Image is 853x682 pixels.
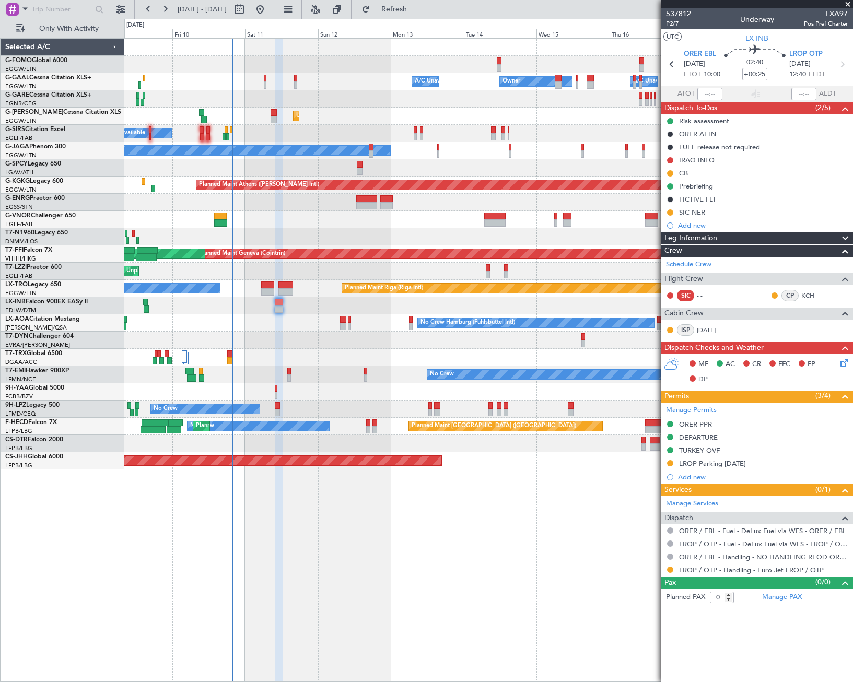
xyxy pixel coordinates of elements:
a: G-GARECessna Citation XLS+ [5,92,91,98]
a: Manage Services [666,499,718,509]
span: Dispatch Checks and Weather [664,342,764,354]
a: DNMM/LOS [5,238,38,245]
a: ORER / EBL - Handling - NO HANDLING REQD ORER/EBL [679,552,848,561]
span: CS-DTR [5,437,28,443]
span: LXA97 [804,8,848,19]
a: KCH [801,291,825,300]
span: [DATE] [684,59,705,69]
span: DP [698,374,708,385]
span: Crew [664,245,682,257]
a: T7-TRXGlobal 6500 [5,350,62,357]
a: LX-AOACitation Mustang [5,316,80,322]
a: LFPB/LBG [5,462,32,469]
div: Add new [678,221,848,230]
div: ORER PPR [679,420,712,429]
a: LGAV/ATH [5,169,33,177]
span: LX-INB [5,299,26,305]
div: Tue 14 [464,29,536,38]
span: LX-AOA [5,316,29,322]
a: G-SIRSCitation Excel [5,126,65,133]
a: ORER / EBL - Fuel - DeLux Fuel via WFS - ORER / EBL [679,526,846,535]
span: Services [664,484,692,496]
a: EGLF/FAB [5,220,32,228]
a: T7-LZZIPraetor 600 [5,264,62,271]
a: EGGW/LTN [5,83,37,90]
a: G-[PERSON_NAME]Cessna Citation XLS [5,109,121,115]
a: EDLW/DTM [5,307,36,314]
span: Permits [664,391,689,403]
a: [DATE] [697,325,720,335]
div: Sat 11 [245,29,318,38]
span: ALDT [819,89,836,99]
span: CR [752,359,761,370]
div: Sun 12 [318,29,391,38]
span: CS-JHH [5,454,28,460]
div: Wed 15 [536,29,609,38]
span: [DATE] - [DATE] [178,5,227,14]
div: CP [781,290,799,301]
div: No Crew [430,367,454,382]
span: T7-EMI [5,368,26,374]
a: F-HECDFalcon 7X [5,419,57,426]
a: FCBB/BZV [5,393,33,401]
a: G-KGKGLegacy 600 [5,178,63,184]
a: Manage Permits [666,405,717,416]
div: Unplanned Maint [GEOGRAPHIC_DATA] ([GEOGRAPHIC_DATA]) [296,108,468,124]
div: SIC NER [679,208,705,217]
a: LROP / OTP - Fuel - DeLux Fuel via WFS - LROP / OTP [679,539,848,548]
div: Planned Maint [GEOGRAPHIC_DATA] ([GEOGRAPHIC_DATA]) [196,418,360,434]
div: ORER ALTN [679,130,716,138]
a: LX-TROLegacy 650 [5,281,61,288]
span: Dispatch [664,512,693,524]
div: Risk assessment [679,116,729,125]
div: SIC [677,290,694,301]
span: 9H-LPZ [5,402,26,408]
span: Refresh [372,6,416,13]
span: (0/1) [815,484,831,495]
span: Cabin Crew [664,308,704,320]
div: - - [697,291,720,300]
span: G-SPCY [5,161,28,167]
span: LX-INB [745,33,768,44]
div: Prebriefing [679,182,713,191]
span: G-GARE [5,92,29,98]
a: LFPB/LBG [5,427,32,435]
span: 9H-YAA [5,385,29,391]
span: G-VNOR [5,213,31,219]
a: T7-FFIFalcon 7X [5,247,52,253]
div: Planned Maint Geneva (Cointrin) [199,246,285,262]
span: (3/4) [815,390,831,401]
div: Planned Maint Athens ([PERSON_NAME] Intl) [199,177,319,193]
a: LFPB/LBG [5,444,32,452]
a: 9H-LPZLegacy 500 [5,402,60,408]
span: AC [726,359,735,370]
div: No Crew [190,418,214,434]
div: Unplanned Maint [GEOGRAPHIC_DATA] ([GEOGRAPHIC_DATA]) [126,263,298,279]
div: A/C Unavailable [415,74,458,89]
a: G-ENRGPraetor 600 [5,195,65,202]
button: Only With Activity [11,20,113,37]
div: A/C Unavailable [633,74,676,89]
div: ISP [677,324,694,336]
span: P2/7 [666,19,691,28]
button: UTC [663,32,682,41]
a: T7-EMIHawker 900XP [5,368,69,374]
div: Add new [678,473,848,481]
span: T7-FFI [5,247,24,253]
a: CS-DTRFalcon 2000 [5,437,63,443]
a: G-VNORChallenger 650 [5,213,76,219]
a: T7-DYNChallenger 604 [5,333,74,339]
a: LFMN/NCE [5,375,36,383]
div: FUEL release not required [679,143,760,151]
a: DGAA/ACC [5,358,37,366]
a: EGLF/FAB [5,134,32,142]
span: G-ENRG [5,195,30,202]
span: G-FOMO [5,57,32,64]
span: (2/5) [815,102,831,113]
a: LX-INBFalcon 900EX EASy II [5,299,88,305]
a: LFMD/CEQ [5,410,36,418]
a: EGGW/LTN [5,289,37,297]
button: Refresh [357,1,419,18]
a: EGGW/LTN [5,151,37,159]
span: Only With Activity [27,25,110,32]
